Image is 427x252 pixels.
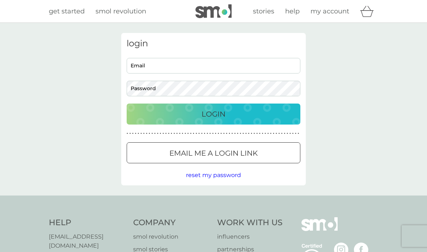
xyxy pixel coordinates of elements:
p: ● [171,132,172,135]
a: influencers [217,232,283,241]
span: my account [310,7,349,15]
p: ● [130,132,131,135]
p: ● [174,132,175,135]
p: ● [259,132,261,135]
p: ● [138,132,139,135]
a: [EMAIL_ADDRESS][DOMAIN_NAME] [49,232,126,251]
a: stories [253,6,274,17]
a: get started [49,6,85,17]
span: reset my password [186,172,241,178]
h4: Work With Us [217,217,283,228]
p: ● [207,132,208,135]
img: smol [195,4,232,18]
p: ● [198,132,200,135]
p: ● [149,132,150,135]
p: ● [284,132,286,135]
span: help [285,7,300,15]
p: ● [292,132,294,135]
p: ● [220,132,222,135]
a: help [285,6,300,17]
p: ● [242,132,244,135]
p: ● [281,132,283,135]
img: smol [301,217,338,242]
p: ● [223,132,225,135]
p: ● [196,132,197,135]
p: ● [140,132,142,135]
p: ● [262,132,263,135]
span: get started [49,7,85,15]
button: Login [127,104,300,125]
span: stories [253,7,274,15]
p: ● [267,132,269,135]
p: ● [240,132,241,135]
p: ● [270,132,272,135]
p: ● [276,132,277,135]
p: ● [152,132,153,135]
button: Email me a login link [127,142,300,163]
p: ● [229,132,230,135]
p: ● [182,132,183,135]
p: ● [265,132,266,135]
p: ● [218,132,219,135]
p: ● [193,132,194,135]
p: ● [273,132,274,135]
p: ● [132,132,134,135]
p: ● [135,132,136,135]
p: ● [185,132,186,135]
a: my account [310,6,349,17]
p: ● [210,132,211,135]
p: ● [298,132,299,135]
p: ● [143,132,145,135]
h4: Help [49,217,126,228]
p: ● [204,132,206,135]
p: ● [234,132,236,135]
a: smol revolution [96,6,146,17]
p: Email me a login link [169,147,258,159]
div: basket [360,4,378,18]
button: reset my password [186,171,241,180]
p: ● [278,132,280,135]
p: ● [162,132,164,135]
p: ● [176,132,178,135]
p: ● [160,132,161,135]
p: ● [146,132,147,135]
p: ● [212,132,213,135]
p: ● [226,132,228,135]
p: ● [248,132,250,135]
p: ● [154,132,156,135]
p: ● [157,132,158,135]
p: ● [190,132,191,135]
p: ● [215,132,216,135]
p: ● [127,132,128,135]
p: ● [232,132,233,135]
p: ● [168,132,169,135]
p: Login [202,108,225,120]
p: ● [295,132,296,135]
h4: Company [133,217,210,228]
p: ● [289,132,291,135]
p: ● [179,132,181,135]
a: smol revolution [133,232,210,241]
h3: login [127,38,300,49]
p: ● [287,132,288,135]
p: ● [165,132,167,135]
p: ● [245,132,247,135]
p: ● [251,132,252,135]
p: ● [237,132,238,135]
p: ● [187,132,189,135]
p: ● [201,132,203,135]
p: ● [254,132,255,135]
p: ● [256,132,258,135]
span: smol revolution [96,7,146,15]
